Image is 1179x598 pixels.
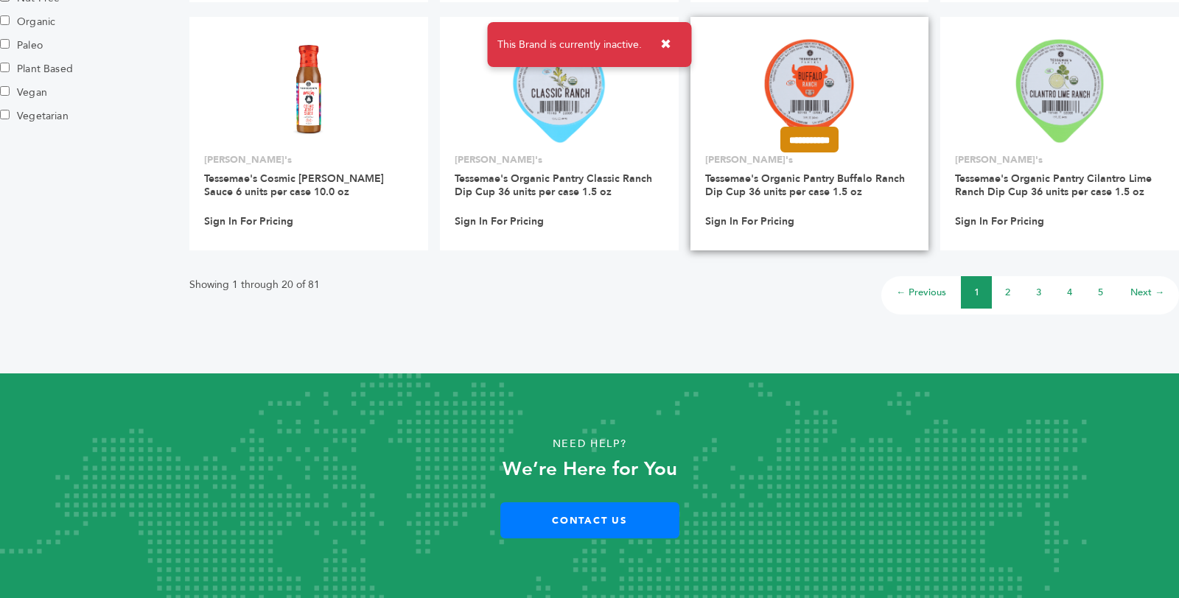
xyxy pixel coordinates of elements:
[974,286,979,299] a: 1
[204,172,384,199] a: Tessemae's Cosmic [PERSON_NAME] Sauce 6 units per case 10.0 oz
[455,215,544,228] a: Sign In For Pricing
[763,38,856,144] img: Tessemae's Organic Pantry Buffalo Ranch Dip Cup 36 units per case 1.5 oz
[189,276,320,294] p: Showing 1 through 20 of 81
[955,215,1044,228] a: Sign In For Pricing
[204,153,413,166] p: [PERSON_NAME]'s
[705,153,914,166] p: [PERSON_NAME]'s
[59,433,1120,455] p: Need Help?
[1067,286,1072,299] a: 4
[955,172,1152,199] a: Tessemae's Organic Pantry Cilantro Lime Ranch Dip Cup 36 units per case 1.5 oz
[1014,38,1105,144] img: Tessemae's Organic Pantry Cilantro Lime Ranch Dip Cup 36 units per case 1.5 oz
[955,153,1164,166] p: [PERSON_NAME]'s
[1098,286,1103,299] a: 5
[500,502,679,538] a: Contact Us
[649,29,682,60] button: ✖
[455,153,664,166] p: [PERSON_NAME]'s
[511,38,606,144] img: Tessemae's Organic Pantry Classic Ranch Dip Cup 36 units per case 1.5 oz
[1130,286,1164,299] a: Next →
[282,38,335,144] img: Tessemae's Cosmic Jerry Sauce 6 units per case 10.0 oz
[455,172,652,199] a: Tessemae's Organic Pantry Classic Ranch Dip Cup 36 units per case 1.5 oz
[705,172,905,199] a: Tessemae's Organic Pantry Buffalo Ranch Dip Cup 36 units per case 1.5 oz
[1005,286,1010,299] a: 2
[896,286,946,299] a: ← Previous
[204,215,293,228] a: Sign In For Pricing
[705,215,794,228] a: Sign In For Pricing
[1036,286,1041,299] a: 3
[503,456,677,482] strong: We’re Here for You
[497,38,642,52] span: This Brand is currently inactive.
